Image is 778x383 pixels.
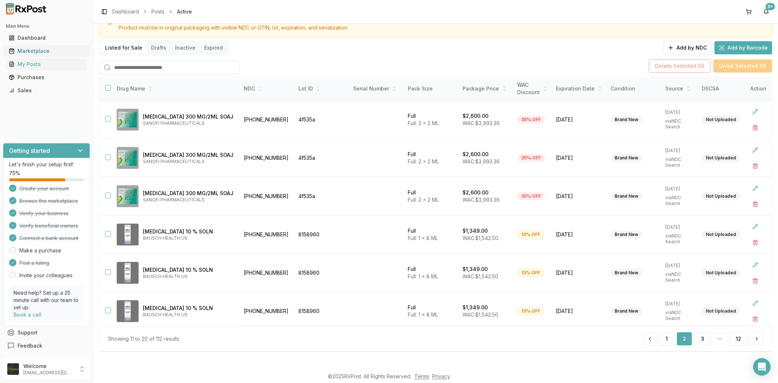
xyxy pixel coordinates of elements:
[760,6,772,18] button: 9+
[749,159,762,173] button: Delete
[143,228,233,235] p: [MEDICAL_DATA] 10 % SOLN
[143,305,233,312] p: [MEDICAL_DATA] 10 % SOLN
[143,113,233,120] p: [MEDICAL_DATA] 300 MG/2ML SOAJ
[462,273,498,279] span: WAC: $1,542.50
[117,224,139,245] img: Jublia 10 % SOLN
[177,8,192,15] span: Active
[9,47,84,55] div: Marketplace
[19,247,61,254] a: Make a purchase
[517,154,545,162] div: 35% OFF
[294,216,349,254] td: 8158960
[239,216,294,254] td: [PHONE_NUMBER]
[19,272,73,279] a: Invite your colleagues
[239,254,294,292] td: [PHONE_NUMBER]
[294,101,349,139] td: 4f535a
[294,177,349,216] td: 4f535a
[117,185,139,207] img: Dupixent 300 MG/2ML SOAJ
[403,139,458,177] td: Full
[749,236,762,249] button: Delete
[702,269,740,277] div: Not Uploaded
[171,42,200,54] button: Inactive
[697,77,752,101] th: DSCSA
[9,161,84,168] p: Let's finish your setup first!
[19,259,49,267] span: Post a listing
[766,3,775,10] div: 9+
[462,304,488,311] p: $1,349.00
[665,109,693,115] p: [DATE]
[19,210,69,217] span: Verify your business
[715,41,772,54] button: Add by Barcode
[294,292,349,330] td: 8158960
[3,45,90,57] button: Marketplace
[143,190,233,197] p: [MEDICAL_DATA] 300 MG/2ML SOAJ
[143,151,233,159] p: [MEDICAL_DATA] 300 MG/2ML SOAJ
[663,41,712,54] button: Add by NDC
[9,87,84,94] div: Sales
[611,116,642,124] div: Brand New
[143,120,233,126] p: SANOFI PHARMACEUTICALS
[749,198,762,211] button: Delete
[432,373,450,379] a: Privacy
[665,195,693,206] p: via NDC Search
[462,189,488,196] p: $2,600.00
[665,148,693,154] p: [DATE]
[244,85,290,92] div: NDC
[6,45,87,58] a: Marketplace
[403,254,458,292] td: Full
[665,156,693,168] p: via NDC Search
[6,71,87,84] a: Purchases
[702,231,740,239] div: Not Uploaded
[702,307,740,315] div: Not Uploaded
[143,266,233,274] p: [MEDICAL_DATA] 10 % SOLN
[556,269,602,276] span: [DATE]
[298,85,344,92] div: Lot ID
[13,312,42,318] a: Book a call
[611,269,642,277] div: Brand New
[677,332,692,345] button: 2
[462,151,488,158] p: $2,600.00
[462,197,500,203] span: WAC: $3,993.36
[403,77,458,101] th: Pack Size
[702,116,740,124] div: Not Uploaded
[6,31,87,45] a: Dashboard
[408,197,439,203] span: Full: 2 x 2 ML
[462,158,500,165] span: WAC: $3,993.36
[408,235,438,241] span: Full: 1 x 8 ML
[665,186,693,192] p: [DATE]
[9,61,84,68] div: My Posts
[108,335,179,343] div: Showing 11 to 20 of 112 results
[556,85,602,92] div: Expiration Date
[556,307,602,315] span: [DATE]
[3,71,90,83] button: Purchases
[749,105,762,118] button: Edit
[749,274,762,287] button: Delete
[408,120,439,126] span: Full: 2 x 2 ML
[143,235,233,241] p: BAUSCH HEALTH US
[13,289,80,311] p: Need help? Set up a 25 minute call with our team to set up.
[749,220,762,233] button: Edit
[143,159,233,165] p: SANOFI PHARMACEUTICALS
[3,32,90,44] button: Dashboard
[117,262,139,284] img: Jublia 10 % SOLN
[112,8,192,15] nav: breadcrumb
[517,192,545,200] div: 35% OFF
[611,192,642,200] div: Brand New
[462,120,500,126] span: WAC: $3,993.36
[7,363,19,375] img: User avatar
[117,147,139,169] img: Dupixent 300 MG/2ML SOAJ
[408,273,438,279] span: Full: 1 x 8 ML
[112,8,139,15] a: Dashboard
[462,266,488,273] p: $1,349.00
[749,143,762,156] button: Edit
[749,121,762,134] button: Delete
[403,101,458,139] td: Full
[6,23,87,29] h2: Main Menu
[143,312,233,318] p: BAUSCH HEALTH US
[665,85,693,92] div: Source
[517,307,544,315] div: 13% OFF
[462,312,498,318] span: WAC: $1,542.50
[695,332,711,345] button: 3
[414,373,429,379] a: Terms
[294,254,349,292] td: 8158960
